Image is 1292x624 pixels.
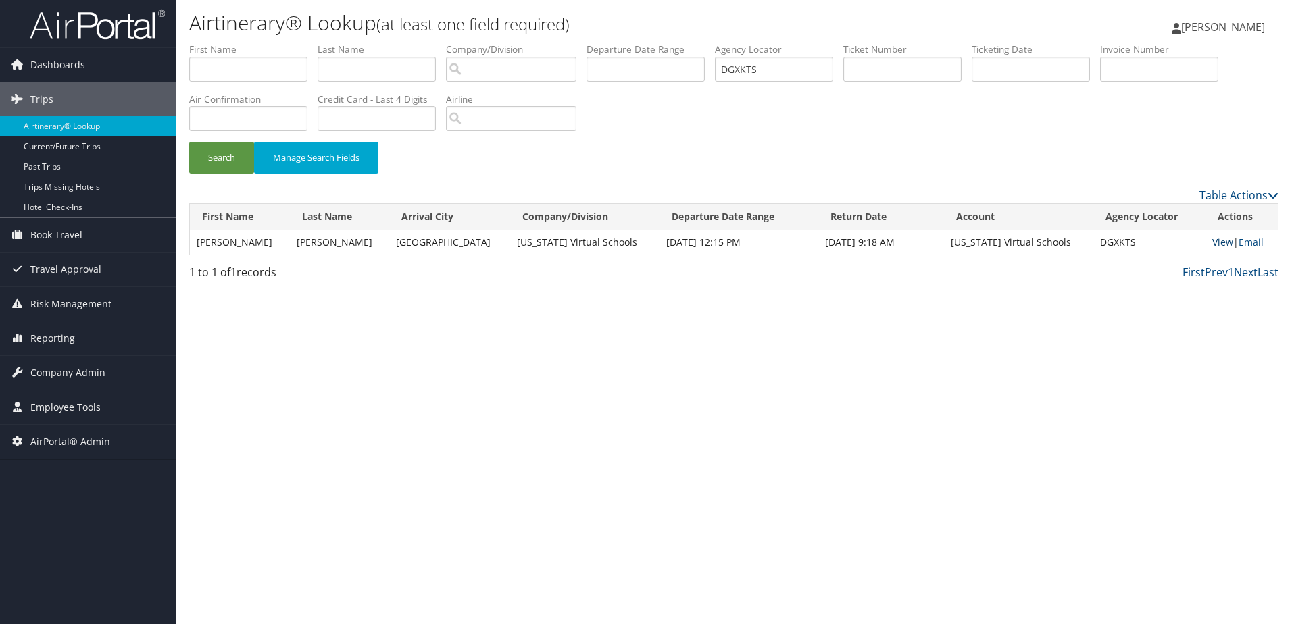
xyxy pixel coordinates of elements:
a: First [1183,265,1205,280]
th: Return Date: activate to sort column ascending [818,204,944,230]
label: Agency Locator [715,43,843,56]
span: AirPortal® Admin [30,425,110,459]
label: Departure Date Range [587,43,715,56]
span: Travel Approval [30,253,101,286]
a: Prev [1205,265,1228,280]
label: Air Confirmation [189,93,318,106]
span: Dashboards [30,48,85,82]
a: Table Actions [1199,188,1278,203]
small: (at least one field required) [376,13,570,35]
td: [PERSON_NAME] [290,230,390,255]
label: Credit Card - Last 4 Digits [318,93,446,106]
span: Risk Management [30,287,111,321]
th: Account: activate to sort column ascending [944,204,1093,230]
td: [DATE] 9:18 AM [818,230,944,255]
label: Company/Division [446,43,587,56]
a: Last [1258,265,1278,280]
span: Book Travel [30,218,82,252]
label: Ticketing Date [972,43,1100,56]
a: [PERSON_NAME] [1172,7,1278,47]
th: Last Name: activate to sort column ascending [290,204,390,230]
td: [GEOGRAPHIC_DATA] [389,230,510,255]
th: Agency Locator: activate to sort column ascending [1093,204,1205,230]
th: First Name: activate to sort column ascending [190,204,290,230]
th: Arrival City: activate to sort column ascending [389,204,510,230]
a: Next [1234,265,1258,280]
td: [US_STATE] Virtual Schools [510,230,660,255]
img: airportal-logo.png [30,9,165,41]
label: Last Name [318,43,446,56]
td: | [1206,230,1278,255]
th: Company/Division [510,204,660,230]
a: 1 [1228,265,1234,280]
td: [DATE] 12:15 PM [660,230,818,255]
span: Trips [30,82,53,116]
span: Employee Tools [30,390,101,424]
button: Manage Search Fields [254,142,378,174]
a: View [1212,236,1233,249]
span: [PERSON_NAME] [1181,20,1265,34]
label: Invoice Number [1100,43,1228,56]
a: Email [1239,236,1264,249]
label: Ticket Number [843,43,972,56]
div: 1 to 1 of records [189,264,447,287]
td: DGXKTS [1093,230,1205,255]
button: Search [189,142,254,174]
h1: Airtinerary® Lookup [189,9,916,37]
label: First Name [189,43,318,56]
th: Actions [1206,204,1278,230]
label: Airline [446,93,587,106]
span: Company Admin [30,356,105,390]
span: Reporting [30,321,75,355]
th: Departure Date Range: activate to sort column descending [660,204,818,230]
td: [PERSON_NAME] [190,230,290,255]
td: [US_STATE] Virtual Schools [944,230,1093,255]
span: 1 [230,265,237,280]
